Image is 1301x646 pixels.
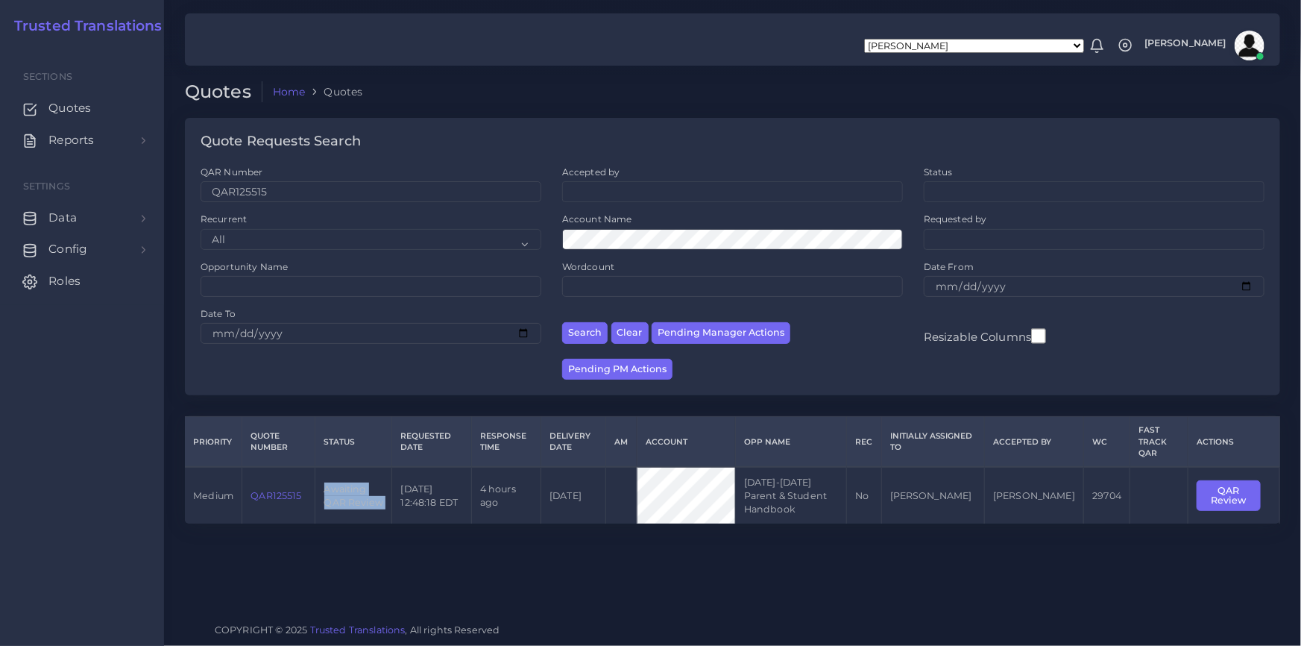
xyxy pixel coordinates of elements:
span: Data [48,210,77,226]
th: Delivery Date [541,417,605,468]
span: Reports [48,132,94,148]
button: Pending PM Actions [562,359,672,380]
th: Status [315,417,392,468]
td: 4 hours ago [471,467,541,524]
th: Initially Assigned to [881,417,984,468]
span: Roles [48,273,81,289]
button: Clear [611,322,649,344]
a: Quotes [11,92,153,124]
a: Data [11,202,153,233]
button: QAR Review [1197,480,1261,511]
button: Search [562,322,608,344]
span: Quotes [48,100,91,116]
a: Reports [11,125,153,156]
label: QAR Number [201,166,262,178]
span: , All rights Reserved [406,622,500,638]
a: Trusted Translations [4,18,163,35]
span: medium [193,490,233,501]
th: WC [1084,417,1130,468]
td: 29704 [1084,467,1130,524]
label: Requested by [924,213,987,225]
td: [DATE] [541,467,605,524]
li: Quotes [305,84,362,99]
td: Awaiting QAR Review [315,467,392,524]
img: avatar [1235,31,1264,60]
td: [DATE] 12:48:18 EDT [392,467,471,524]
label: Account Name [562,213,632,225]
label: Date From [924,260,974,273]
label: Status [924,166,953,178]
label: Accepted by [562,166,620,178]
h4: Quote Requests Search [201,134,361,150]
h2: Quotes [185,81,262,103]
span: COPYRIGHT © 2025 [215,622,500,638]
a: Trusted Translations [310,624,406,636]
td: No [847,467,881,524]
td: [PERSON_NAME] [881,467,984,524]
input: Resizable Columns [1031,327,1046,345]
th: Opp Name [735,417,846,468]
label: Resizable Columns [924,327,1046,345]
a: Roles [11,266,153,297]
th: Requested Date [392,417,471,468]
span: Settings [23,181,70,192]
th: Account [637,417,735,468]
th: Response Time [471,417,541,468]
span: [PERSON_NAME] [1144,39,1226,48]
label: Opportunity Name [201,260,288,273]
label: Date To [201,307,236,320]
th: Accepted by [985,417,1084,468]
td: [DATE]-[DATE] Parent & Student Handbook [735,467,846,524]
td: [PERSON_NAME] [985,467,1084,524]
th: Fast Track QAR [1130,417,1188,468]
th: Priority [185,417,242,468]
th: AM [606,417,637,468]
span: Sections [23,71,72,82]
label: Wordcount [562,260,614,273]
a: QAR Review [1197,489,1271,501]
a: QAR125515 [251,490,301,501]
a: Config [11,233,153,265]
button: Pending Manager Actions [652,322,790,344]
th: REC [847,417,881,468]
a: Home [273,84,306,99]
label: Recurrent [201,213,247,225]
span: Config [48,241,87,257]
a: [PERSON_NAME]avatar [1137,31,1270,60]
th: Quote Number [242,417,315,468]
th: Actions [1188,417,1279,468]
